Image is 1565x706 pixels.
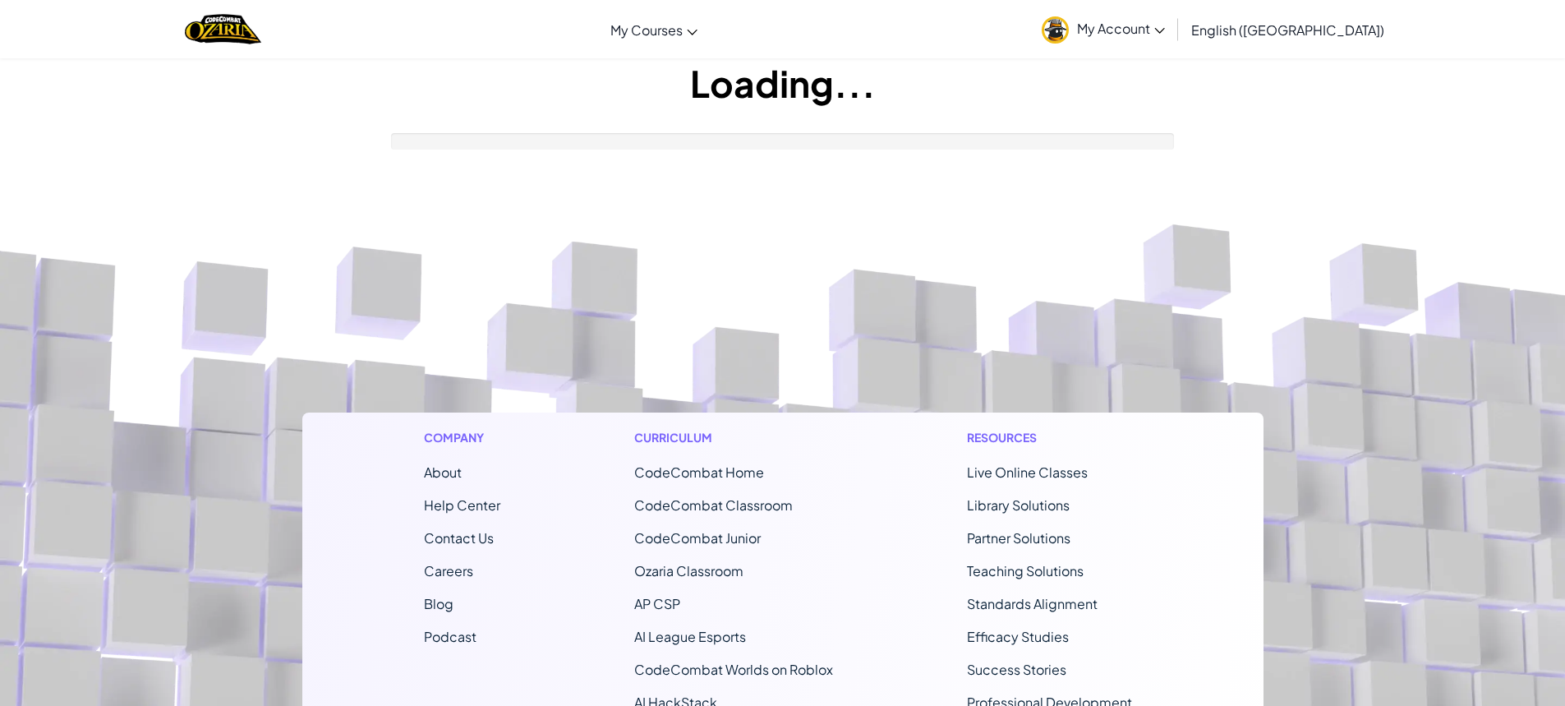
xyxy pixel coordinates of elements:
[602,7,706,52] a: My Courses
[424,496,500,514] a: Help Center
[185,12,261,46] a: Ozaria by CodeCombat logo
[967,595,1098,612] a: Standards Alignment
[185,12,261,46] img: Home
[1033,3,1173,55] a: My Account
[424,529,494,547] span: Contact Us
[634,661,833,678] a: CodeCombat Worlds on Roblox
[1191,21,1384,39] span: English ([GEOGRAPHIC_DATA])
[634,628,746,645] a: AI League Esports
[967,562,1084,579] a: Teaching Solutions
[1077,20,1165,37] span: My Account
[967,529,1070,547] a: Partner Solutions
[424,429,500,446] h1: Company
[634,595,680,612] a: AP CSP
[967,464,1088,481] a: Live Online Classes
[967,661,1066,678] a: Success Stories
[967,496,1070,514] a: Library Solutions
[424,562,473,579] a: Careers
[424,464,462,481] a: About
[634,529,761,547] a: CodeCombat Junior
[967,628,1069,645] a: Efficacy Studies
[1183,7,1392,52] a: English ([GEOGRAPHIC_DATA])
[1042,16,1069,44] img: avatar
[634,562,743,579] a: Ozaria Classroom
[424,595,453,612] a: Blog
[610,21,683,39] span: My Courses
[634,429,833,446] h1: Curriculum
[967,429,1142,446] h1: Resources
[634,496,793,514] a: CodeCombat Classroom
[424,628,476,645] a: Podcast
[634,464,764,481] span: CodeCombat Home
